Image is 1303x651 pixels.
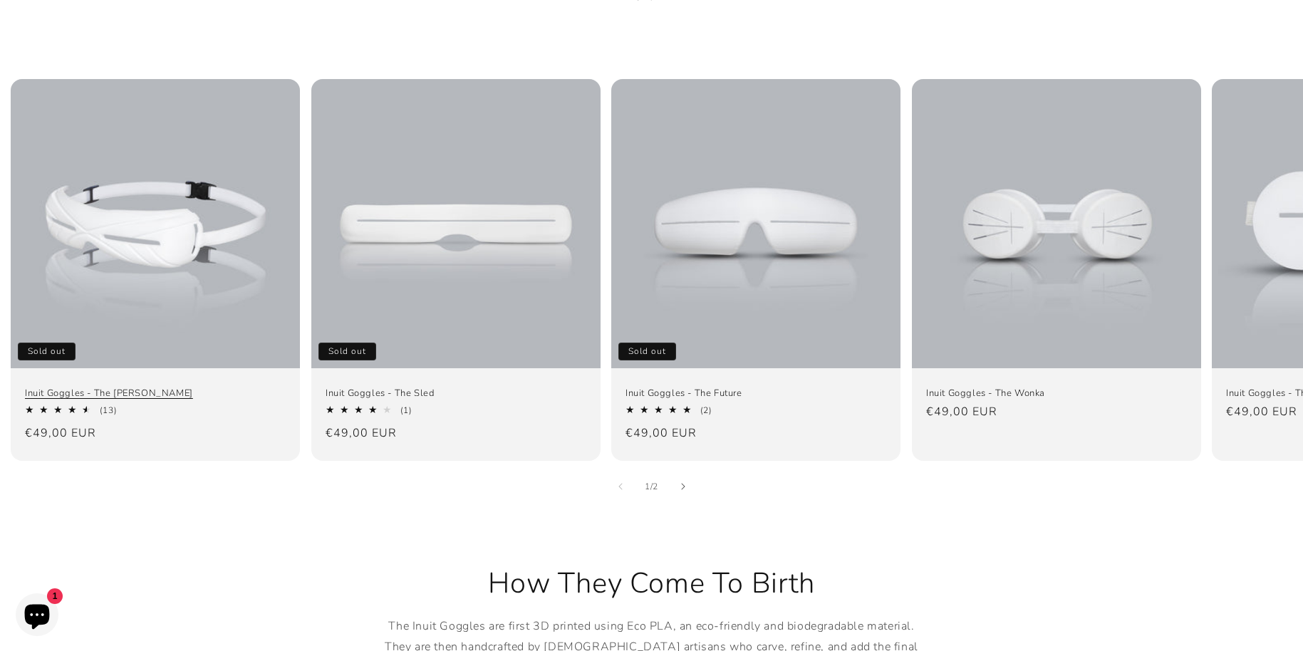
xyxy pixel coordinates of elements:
button: Slide right [668,471,699,502]
inbox-online-store-chat: Shopify online store chat [11,593,63,640]
a: Inuit Goggles - The [PERSON_NAME] [25,387,286,399]
span: 2 [653,479,658,494]
a: Inuit Goggles - The Sled [326,387,586,399]
a: Inuit Goggles - The Future [625,387,886,399]
h2: How They Come To Birth [374,565,930,602]
span: 1 [645,479,650,494]
span: / [650,479,653,494]
a: Inuit Goggles - The Wonka [926,387,1187,399]
button: Slide left [605,471,636,502]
